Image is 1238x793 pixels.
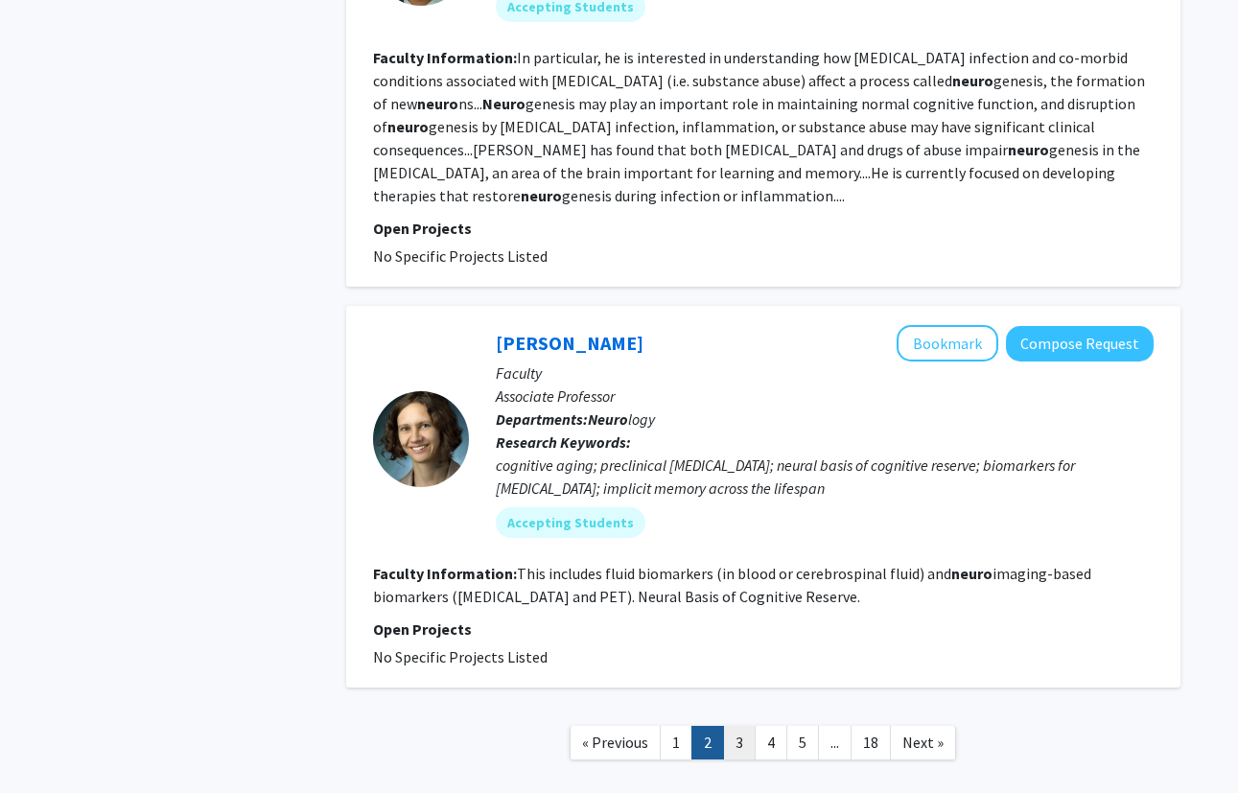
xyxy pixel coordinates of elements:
[723,726,756,759] a: 3
[496,432,631,452] b: Research Keywords:
[1008,140,1049,159] b: neuro
[14,707,82,779] iframe: Chat
[588,409,628,429] b: Neuro
[373,217,1154,240] p: Open Projects
[373,246,548,266] span: No Specific Projects Listed
[890,726,956,759] a: Next
[346,707,1180,784] nav: Page navigation
[786,726,819,759] a: 5
[482,94,526,113] b: Neuro
[387,117,429,136] b: neuro
[373,618,1154,641] p: Open Projects
[373,564,1091,606] fg-read-more: This includes fluid biomarkers (in blood or cerebrospinal fluid) and imaging-based biomarkers ([M...
[951,564,993,583] b: neuro
[373,564,517,583] b: Faculty Information:
[373,48,517,67] b: Faculty Information:
[570,726,661,759] a: Previous
[582,733,648,752] span: « Previous
[952,71,993,90] b: neuro
[755,726,787,759] a: 4
[417,94,458,113] b: neuro
[496,454,1154,500] div: cognitive aging; preclinical [MEDICAL_DATA]; neural basis of cognitive reserve; biomarkers for [M...
[830,733,839,752] span: ...
[373,647,548,666] span: No Specific Projects Listed
[660,726,692,759] a: 1
[373,48,1145,205] fg-read-more: In particular, he is interested in understanding how [MEDICAL_DATA] infection and co-morbid condi...
[902,733,944,752] span: Next »
[496,409,588,429] b: Departments:
[521,186,562,205] b: neuro
[496,331,643,355] a: [PERSON_NAME]
[691,726,724,759] a: 2
[496,385,1154,408] p: Associate Professor
[897,325,998,362] button: Add Anja Soldan to Bookmarks
[851,726,891,759] a: 18
[496,507,645,538] mat-chip: Accepting Students
[588,409,655,429] span: logy
[1006,326,1154,362] button: Compose Request to Anja Soldan
[496,362,1154,385] p: Faculty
